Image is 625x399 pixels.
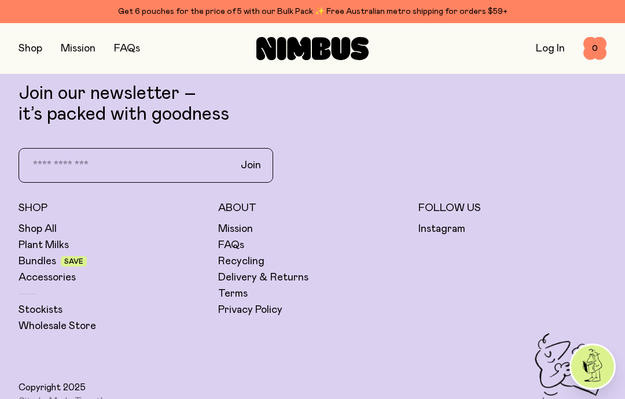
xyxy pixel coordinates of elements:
[19,303,62,317] a: Stockists
[19,271,76,285] a: Accessories
[583,37,606,60] button: 0
[19,201,207,215] h5: Shop
[218,201,406,215] h5: About
[218,238,244,252] a: FAQs
[218,303,282,317] a: Privacy Policy
[571,345,614,388] img: agent
[231,153,270,178] button: Join
[61,43,95,54] a: Mission
[19,254,56,268] a: Bundles
[218,222,253,236] a: Mission
[536,43,565,54] a: Log In
[19,319,96,333] a: Wholesale Store
[418,201,606,215] h5: Follow Us
[19,222,57,236] a: Shop All
[19,83,606,125] p: Join our newsletter – it’s packed with goodness
[218,287,248,301] a: Terms
[114,43,140,54] a: FAQs
[218,271,308,285] a: Delivery & Returns
[418,222,465,236] a: Instagram
[19,5,606,19] div: Get 6 pouches for the price of 5 with our Bulk Pack ✨ Free Australian metro shipping for orders $59+
[241,158,261,172] span: Join
[19,238,69,252] a: Plant Milks
[19,382,86,393] span: Copyright 2025
[218,254,264,268] a: Recycling
[64,258,83,265] span: Save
